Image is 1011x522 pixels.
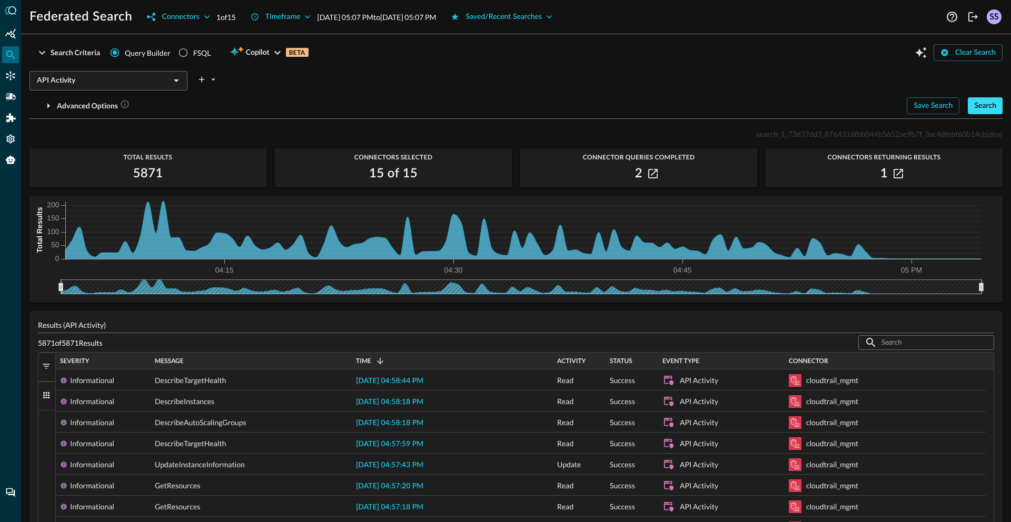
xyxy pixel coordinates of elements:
[38,337,103,348] p: 5871 of 5871 Results
[2,25,19,42] div: Summary Insights
[155,370,226,391] span: DescribeTargetHealth
[907,97,959,114] button: Save Search
[356,377,423,385] span: [DATE] 04:58:44 PM
[70,370,114,391] div: Informational
[356,398,423,406] span: [DATE] 04:58:18 PM
[557,475,573,496] span: Read
[789,416,801,429] svg: Amazon Security Lake
[944,8,960,25] button: Help
[987,9,1002,24] div: SS
[610,454,635,475] span: Success
[57,99,130,113] div: Advanced Options
[2,484,19,501] div: Chat
[789,395,801,408] svg: Amazon Security Lake
[610,475,635,496] span: Success
[789,437,801,450] svg: Amazon Security Lake
[215,266,233,274] tspan: 04:15
[806,454,858,475] div: cloudtrail_mgmt
[673,266,691,274] tspan: 04:45
[635,165,642,182] h2: 2
[356,483,423,490] span: [DATE] 04:57:20 PM
[789,479,801,492] svg: Amazon Security Lake
[680,433,718,454] div: API Activity
[766,154,1003,161] span: Connectors Returning Results
[38,319,994,330] p: Results (API Activity)
[557,412,573,433] span: Read
[356,504,423,511] span: [DATE] 04:57:18 PM
[680,391,718,412] div: API Activity
[356,419,423,427] span: [DATE] 04:58:18 PM
[557,370,573,391] span: Read
[881,333,970,352] input: Search
[680,496,718,517] div: API Activity
[317,12,436,23] p: [DATE] 05:07 PM to [DATE] 05:07 PM
[444,8,559,25] button: Saved/Recent Searches
[356,440,423,448] span: [DATE] 04:57:59 PM
[806,496,858,517] div: cloudtrail_mgmt
[2,46,19,63] div: Federated Search
[369,165,418,182] h2: 15 of 15
[934,44,1003,61] button: Clear Search
[356,357,371,365] span: Time
[913,44,929,61] button: Open Query Copilot
[70,412,114,433] div: Informational
[70,433,114,454] div: Informational
[806,475,858,496] div: cloudtrail_mgmt
[356,461,423,469] span: [DATE] 04:57:43 PM
[680,412,718,433] div: API Activity
[557,433,573,454] span: Read
[29,97,136,114] button: Advanced Options
[680,475,718,496] div: API Activity
[610,370,635,391] span: Success
[2,130,19,147] div: Settings
[47,200,60,209] tspan: 200
[70,475,114,496] div: Informational
[662,357,699,365] span: Event Type
[223,44,314,61] button: CopilotBETA
[987,129,1003,138] span: (dev)
[125,47,171,58] span: Query Builder
[557,496,573,517] span: Read
[244,8,318,25] button: Timeframe
[169,73,184,88] button: Open
[29,8,132,25] h1: Federated Search
[789,357,828,365] span: Connector
[806,412,858,433] div: cloudtrail_mgmt
[133,165,163,182] h2: 5871
[193,47,211,58] div: FSQL
[520,154,757,161] span: Connector Queries Completed
[789,458,801,471] svg: Amazon Security Lake
[444,266,462,274] tspan: 04:30
[155,433,226,454] span: DescribeTargetHealth
[47,227,60,236] tspan: 100
[33,74,167,87] input: Select an Event Type
[610,433,635,454] span: Success
[610,357,632,365] span: Status
[680,454,718,475] div: API Activity
[2,152,19,168] div: Query Agent
[968,97,1003,114] button: Search
[965,8,982,25] button: Logout
[806,433,858,454] div: cloudtrail_mgmt
[60,357,89,365] span: Severity
[51,240,60,249] tspan: 50
[35,207,44,253] tspan: Total Results
[70,391,114,412] div: Informational
[70,454,114,475] div: Informational
[29,44,106,61] button: Search Criteria
[216,12,236,23] p: 1 of 15
[557,391,573,412] span: Read
[286,48,309,57] p: BETA
[155,454,245,475] span: UpdateInstanceInformation
[757,129,987,138] span: search_1_73d37dd3_8764316fbb044b5652ae9b7f_3ac4dfebf60b14cb
[155,357,184,365] span: Message
[680,370,718,391] div: API Activity
[2,67,19,84] div: Connectors
[196,71,219,88] button: plus-arrow-button
[789,374,801,387] svg: Amazon Security Lake
[47,214,60,222] tspan: 150
[557,454,581,475] span: Update
[880,165,888,182] h2: 1
[806,370,858,391] div: cloudtrail_mgmt
[141,8,216,25] button: Connectors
